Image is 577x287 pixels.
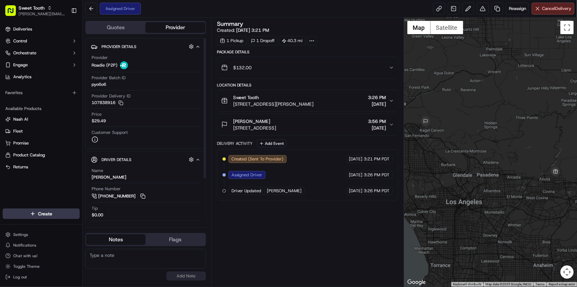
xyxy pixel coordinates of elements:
[233,94,259,101] span: Sweet Tooth
[407,21,431,34] button: Show street map
[86,22,145,33] button: Quotes
[364,156,390,162] span: 3:21 PM PDT
[542,6,571,12] span: Cancel Delivery
[3,3,68,19] button: Sweet Tooth[PERSON_NAME][EMAIL_ADDRESS][DOMAIN_NAME]
[364,188,390,194] span: 3:26 PM PDT
[3,272,80,282] button: Log out
[47,164,80,169] a: Powered byPylon
[3,138,80,148] button: Promise
[267,188,302,194] span: [PERSON_NAME]
[13,264,40,269] span: Toggle Theme
[13,253,37,258] span: Chat with us!
[231,188,262,194] span: Driver Updated
[453,282,481,287] button: Keyboard shortcuts
[349,172,363,178] span: [DATE]
[7,96,17,107] img: Regen Pajulas
[13,50,36,56] span: Orchestrate
[549,282,575,286] a: Report a map error
[5,116,77,122] a: Nash AI
[13,274,27,280] span: Log out
[349,156,363,162] span: [DATE]
[406,278,428,287] img: Google
[5,152,77,158] a: Product Catalog
[102,44,136,49] span: Provider Details
[53,103,67,108] span: [DATE]
[13,74,31,80] span: Analytics
[3,36,80,46] button: Control
[5,164,77,170] a: Returns
[92,193,146,200] a: [PHONE_NUMBER]
[13,62,28,68] span: Engage
[217,21,244,27] h3: Summary
[19,5,45,11] span: Sweet Tooth
[92,168,103,174] span: Name
[217,114,398,135] button: [PERSON_NAME][STREET_ADDRESS]3:56 PM[DATE]
[217,57,398,78] button: $132.00
[30,63,108,70] div: Start new chat
[7,27,120,37] p: Welcome 👋
[7,149,12,154] div: 📗
[56,149,61,154] div: 💻
[349,188,363,194] span: [DATE]
[50,103,52,108] span: •
[13,152,45,158] span: Product Catalog
[86,234,145,245] button: Notes
[3,114,80,125] button: Nash AI
[217,83,398,88] div: Location Details
[3,103,80,114] div: Available Products
[92,75,126,81] span: Provider Batch ID
[13,164,28,170] span: Returns
[368,101,386,107] span: [DATE]
[5,140,77,146] a: Promise
[560,265,574,279] button: Map camera controls
[3,262,80,271] button: Toggle Theme
[30,70,91,75] div: We're available if you need us!
[3,48,80,58] button: Orchestrate
[7,7,20,20] img: Nash
[257,140,286,147] button: Add Event
[92,130,128,136] span: Customer Support
[509,6,526,12] span: Reassign
[92,93,131,99] span: Provider Delivery ID
[21,121,54,126] span: [PERSON_NAME]
[21,103,48,108] span: Regen Pajulas
[3,72,80,82] a: Analytics
[560,21,574,34] button: Toggle fullscreen view
[7,86,44,91] div: Past conversations
[3,150,80,160] button: Product Catalog
[364,172,390,178] span: 3:26 PM PDT
[217,36,247,45] div: 1 Pickup
[368,94,386,101] span: 3:26 PM
[13,26,32,32] span: Deliveries
[233,64,252,71] span: $132.00
[92,186,121,192] span: Phone Number
[13,38,27,44] span: Control
[13,232,28,237] span: Settings
[92,118,106,124] span: $29.49
[92,205,98,211] span: Tip
[145,22,205,33] button: Provider
[17,43,119,50] input: Got a question? Start typing here...
[13,128,23,134] span: Fleet
[91,154,200,165] button: Driver Details
[431,21,463,34] button: Show satellite imagery
[368,125,386,131] span: [DATE]
[231,172,263,178] span: Assigned Driver
[13,140,29,146] span: Promise
[91,41,200,52] button: Provider Details
[3,126,80,137] button: Fleet
[92,212,103,218] div: $0.00
[92,55,108,61] span: Provider
[13,103,19,108] img: 1736555255976-a54dd68f-1ca7-489b-9aae-adbdc363a1c4
[4,145,53,157] a: 📗Knowledge Base
[53,145,109,157] a: 💻API Documentation
[406,278,428,287] a: Open this area in Google Maps (opens a new window)
[217,49,398,55] div: Package Details
[14,63,26,75] img: 5e9a9d7314ff4150bce227a61376b483.jpg
[103,85,120,93] button: See all
[279,36,306,45] div: 40.3 mi
[535,282,545,286] a: Terms (opens in new tab)
[120,61,128,69] img: roadie-logo-v2.jpg
[5,128,77,134] a: Fleet
[62,148,106,155] span: API Documentation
